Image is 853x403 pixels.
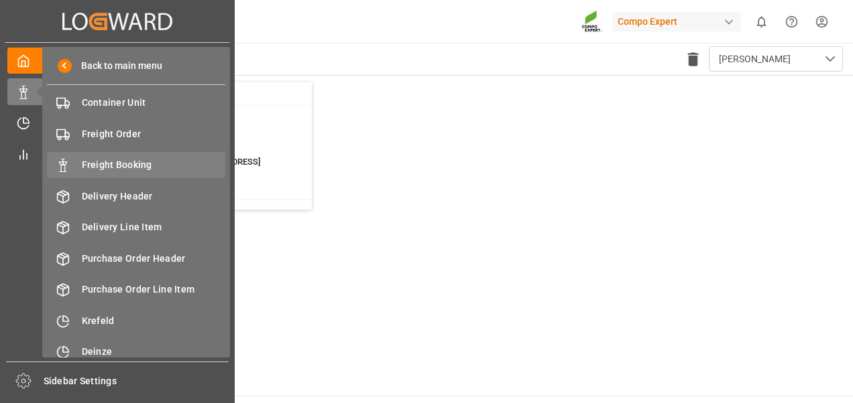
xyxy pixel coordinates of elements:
[47,183,225,209] a: Delivery Header
[7,141,227,167] a: My Reports
[82,220,226,234] span: Delivery Line Item
[82,252,226,266] span: Purchase Order Header
[47,307,225,333] a: Krefeld
[82,127,226,141] span: Freight Order
[82,158,226,172] span: Freight Booking
[82,189,226,204] span: Delivery Header
[72,59,162,73] span: Back to main menu
[82,345,226,359] span: Deinze
[7,48,227,74] a: My Cockpit
[47,276,225,303] a: Purchase Order Line Item
[47,214,225,240] a: Delivery Line Item
[719,52,791,66] span: [PERSON_NAME]
[47,152,225,178] a: Freight Booking
[82,96,226,110] span: Container Unit
[777,7,807,37] button: Help Center
[709,46,843,72] button: open menu
[612,12,741,31] div: Compo Expert
[581,10,603,33] img: Screenshot%202023-09-29%20at%2010.02.21.png_1712312052.png
[82,283,226,297] span: Purchase Order Line Item
[47,339,225,365] a: Deinze
[7,110,227,136] a: Timeslot Management
[47,90,225,116] a: Container Unit
[44,374,229,388] span: Sidebar Settings
[82,314,226,328] span: Krefeld
[612,9,746,34] button: Compo Expert
[47,120,225,147] a: Freight Order
[47,245,225,271] a: Purchase Order Header
[746,7,777,37] button: show 0 new notifications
